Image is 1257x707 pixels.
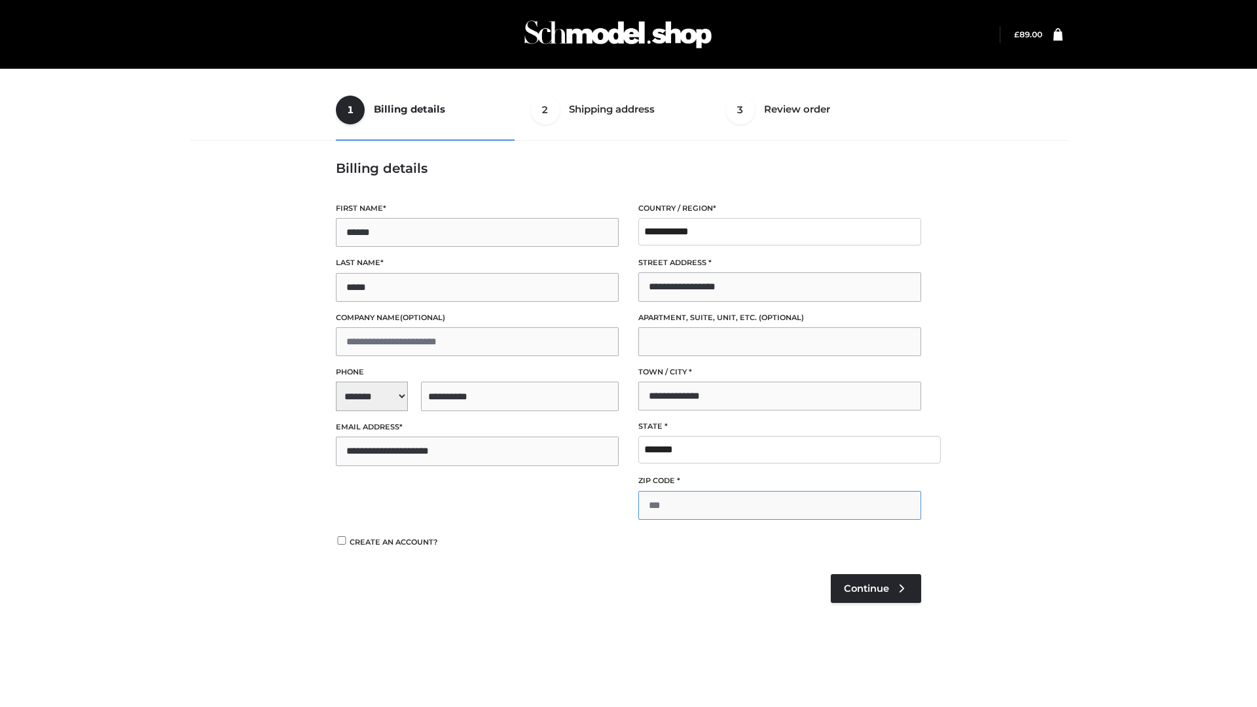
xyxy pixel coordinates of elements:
label: Company name [336,312,619,324]
label: Phone [336,366,619,378]
label: Last name [336,257,619,269]
label: State [638,420,921,433]
span: £ [1014,29,1019,39]
h3: Billing details [336,160,921,176]
bdi: 89.00 [1014,29,1042,39]
a: £89.00 [1014,29,1042,39]
span: (optional) [400,313,445,322]
span: Continue [844,583,889,594]
label: ZIP Code [638,475,921,487]
a: Continue [831,574,921,603]
label: Email address [336,421,619,433]
label: Street address [638,257,921,269]
label: Country / Region [638,202,921,215]
label: Town / City [638,366,921,378]
img: Schmodel Admin 964 [520,9,716,60]
span: (optional) [759,313,804,322]
label: First name [336,202,619,215]
label: Apartment, suite, unit, etc. [638,312,921,324]
span: Create an account? [350,537,438,547]
input: Create an account? [336,536,348,545]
